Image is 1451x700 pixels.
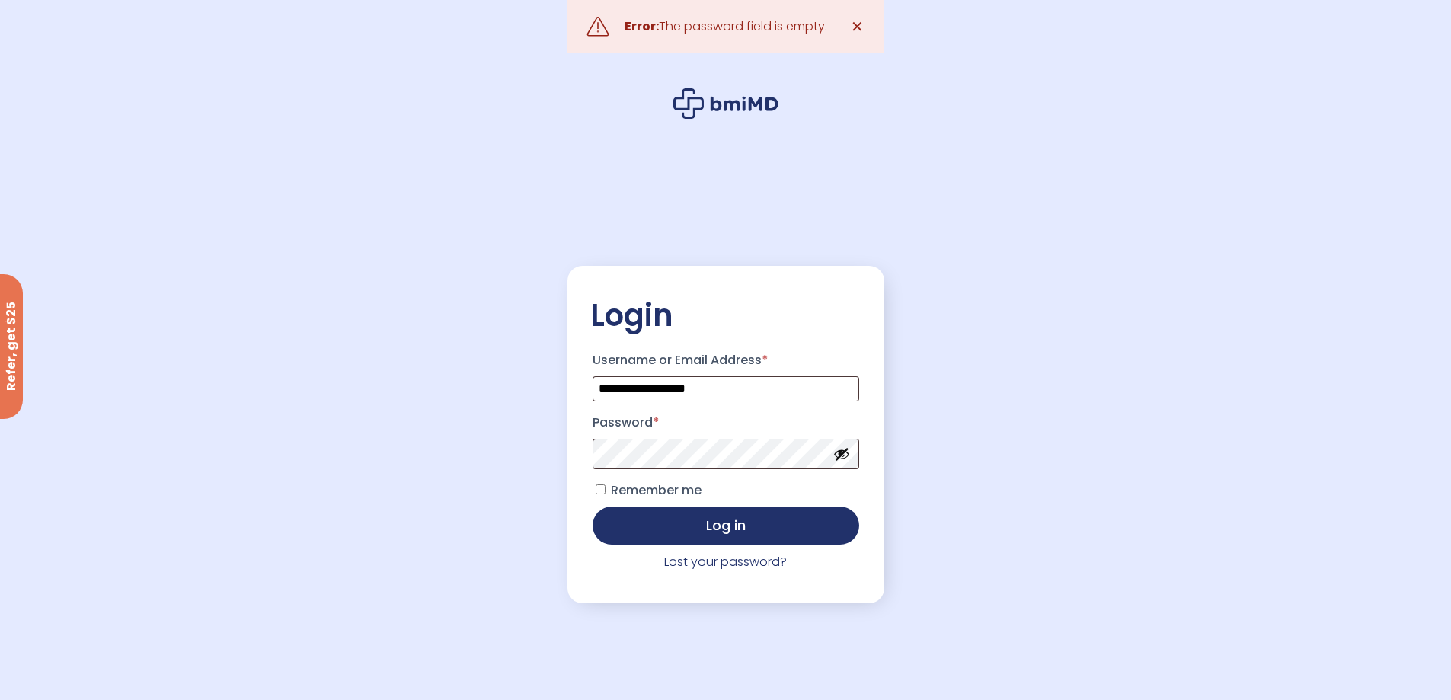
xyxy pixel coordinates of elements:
input: Remember me [596,484,606,494]
span: Remember me [611,481,702,499]
button: Log in [593,507,859,545]
label: Username or Email Address [593,348,859,372]
button: Show password [833,446,850,462]
a: Lost your password? [664,553,787,571]
a: ✕ [842,11,873,42]
label: Password [593,411,859,435]
span: ✕ [851,16,864,37]
strong: Error: [625,18,659,35]
h2: Login [590,296,861,334]
div: The password field is empty. [625,16,827,37]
